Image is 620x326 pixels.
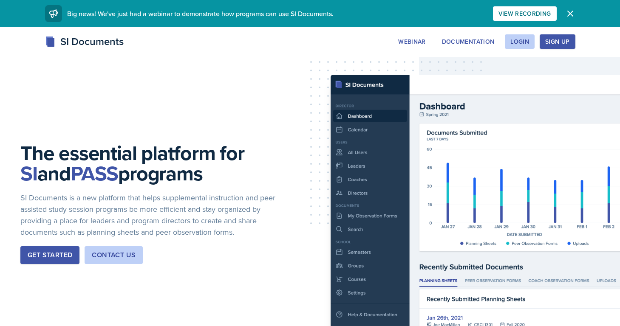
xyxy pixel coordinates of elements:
button: Sign Up [540,34,575,49]
div: Contact Us [92,250,136,260]
div: Sign Up [545,38,569,45]
button: View Recording [493,6,557,21]
button: Contact Us [85,246,143,264]
button: Documentation [436,34,500,49]
button: Get Started [20,246,79,264]
div: Documentation [442,38,495,45]
button: Webinar [393,34,431,49]
button: Login [505,34,535,49]
span: Big news! We've just had a webinar to demonstrate how programs can use SI Documents. [67,9,334,18]
div: SI Documents [45,34,124,49]
div: Webinar [398,38,425,45]
div: Get Started [28,250,72,260]
div: View Recording [498,10,551,17]
div: Login [510,38,529,45]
